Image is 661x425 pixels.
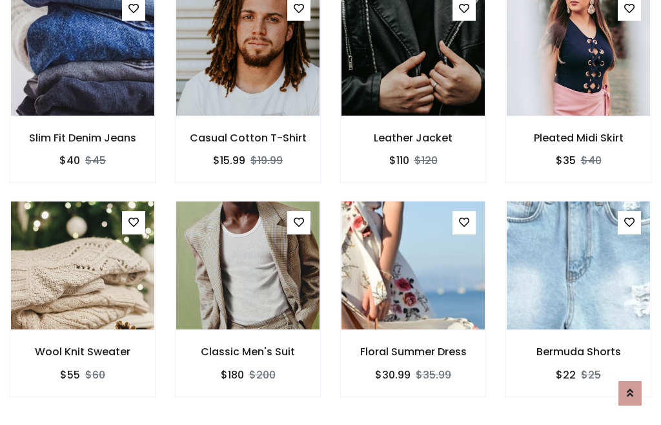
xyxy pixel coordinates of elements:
h6: $30.99 [375,369,411,381]
h6: Leather Jacket [341,132,485,144]
h6: Floral Summer Dress [341,346,485,358]
h6: Wool Knit Sweater [10,346,155,358]
h6: $110 [389,154,409,167]
h6: Casual Cotton T-Shirt [176,132,320,144]
del: $40 [581,153,602,168]
del: $25 [581,368,601,382]
h6: $180 [221,369,244,381]
h6: Classic Men's Suit [176,346,320,358]
del: $120 [414,153,438,168]
del: $60 [85,368,105,382]
del: $45 [85,153,106,168]
h6: $35 [556,154,576,167]
h6: Bermuda Shorts [506,346,651,358]
del: $35.99 [416,368,451,382]
del: $19.99 [250,153,283,168]
h6: $55 [60,369,80,381]
del: $200 [249,368,276,382]
h6: $40 [59,154,80,167]
h6: Pleated Midi Skirt [506,132,651,144]
h6: $15.99 [213,154,245,167]
h6: $22 [556,369,576,381]
h6: Slim Fit Denim Jeans [10,132,155,144]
